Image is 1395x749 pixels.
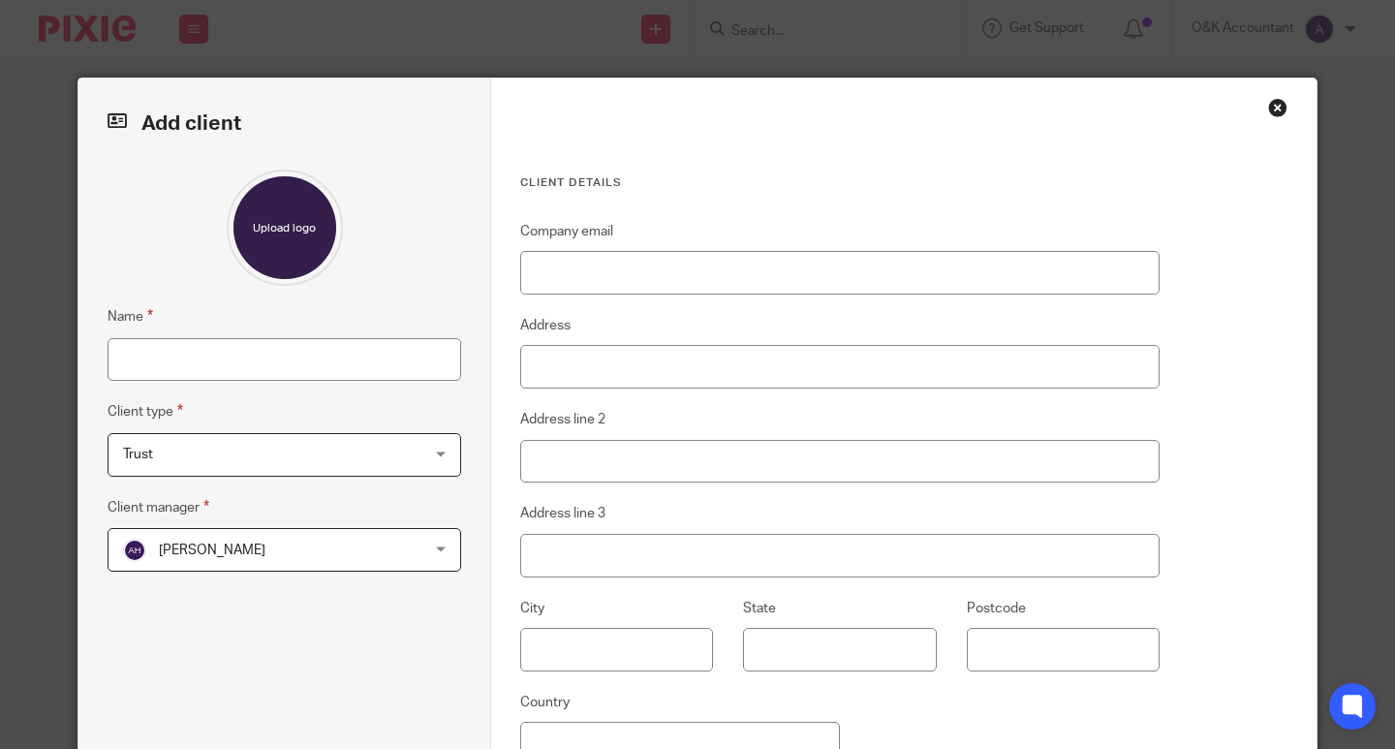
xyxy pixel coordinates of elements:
[1268,98,1287,117] div: Close this dialog window
[520,504,605,523] label: Address line 3
[108,108,461,140] h2: Add client
[743,599,776,618] label: State
[520,175,1160,191] h3: Client details
[520,316,571,335] label: Address
[520,599,544,618] label: City
[108,305,153,328] label: Name
[520,693,570,712] label: Country
[967,599,1026,618] label: Postcode
[108,496,209,518] label: Client manager
[520,410,605,429] label: Address line 2
[123,448,153,461] span: Trust
[123,539,146,562] img: svg%3E
[520,222,613,241] label: Company email
[108,400,183,422] label: Client type
[159,544,265,557] span: [PERSON_NAME]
